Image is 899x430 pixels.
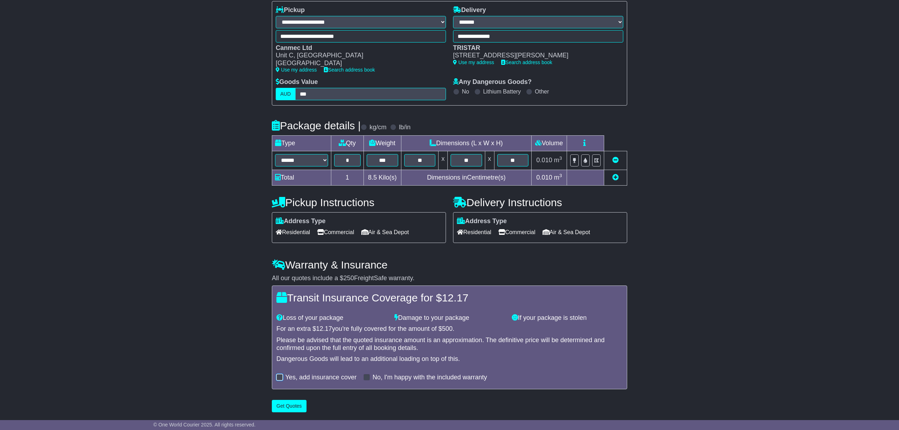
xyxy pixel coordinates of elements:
label: lb/in [399,124,411,131]
label: Any Dangerous Goods? [453,78,532,86]
span: 500 [442,325,453,332]
div: [STREET_ADDRESS][PERSON_NAME] [453,52,616,60]
td: Kilo(s) [363,170,401,185]
td: Qty [331,135,364,151]
span: Residential [276,227,310,238]
span: 8.5 [368,174,377,181]
td: Type [272,135,331,151]
span: © One World Courier 2025. All rights reserved. [153,422,256,428]
label: kg/cm [370,124,386,131]
a: Add new item [612,174,619,181]
button: Get Quotes [272,400,307,412]
div: [GEOGRAPHIC_DATA] [276,60,439,67]
td: Total [272,170,331,185]
span: 0.010 [536,174,552,181]
td: x [439,151,448,170]
h4: Warranty & Insurance [272,259,627,271]
div: Loss of your package [273,314,391,322]
div: TRISTAR [453,44,616,52]
h4: Package details | [272,120,361,131]
label: Other [535,88,549,95]
span: Commercial [498,227,535,238]
label: Yes, add insurance cover [285,374,356,381]
div: Damage to your package [391,314,509,322]
td: Weight [363,135,401,151]
a: Use my address [453,60,494,65]
span: 12.17 [442,292,468,304]
label: Address Type [457,217,507,225]
label: Goods Value [276,78,318,86]
a: Use my address [276,67,317,73]
sup: 3 [559,155,562,161]
span: Air & Sea Depot [543,227,590,238]
label: No, I'm happy with the included warranty [372,374,487,381]
div: Unit C, [GEOGRAPHIC_DATA] [276,52,439,60]
div: For an extra $ you're fully covered for the amount of $ . [276,325,623,333]
span: Air & Sea Depot [361,227,409,238]
span: Commercial [317,227,354,238]
label: AUD [276,88,296,100]
label: Address Type [276,217,326,225]
h4: Pickup Instructions [272,197,446,208]
td: Volume [531,135,567,151]
sup: 3 [559,173,562,178]
label: Delivery [453,6,486,14]
span: Residential [457,227,491,238]
td: x [485,151,494,170]
span: m [554,174,562,181]
a: Search address book [324,67,375,73]
a: Search address book [501,60,552,65]
a: Remove this item [612,157,619,164]
h4: Delivery Instructions [453,197,627,208]
span: m [554,157,562,164]
h4: Transit Insurance Coverage for $ [276,292,623,304]
div: Please be advised that the quoted insurance amount is an approximation. The definitive price will... [276,336,623,352]
div: All our quotes include a $ FreightSafe warranty. [272,275,627,282]
label: No [462,88,469,95]
span: 12.17 [316,325,332,332]
td: Dimensions in Centimetre(s) [401,170,531,185]
div: If your package is stolen [508,314,626,322]
label: Lithium Battery [483,88,521,95]
div: Dangerous Goods will lead to an additional loading on top of this. [276,355,623,363]
td: Dimensions (L x W x H) [401,135,531,151]
span: 250 [343,275,354,282]
div: Canmec Ltd [276,44,439,52]
td: 1 [331,170,364,185]
label: Pickup [276,6,305,14]
span: 0.010 [536,157,552,164]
